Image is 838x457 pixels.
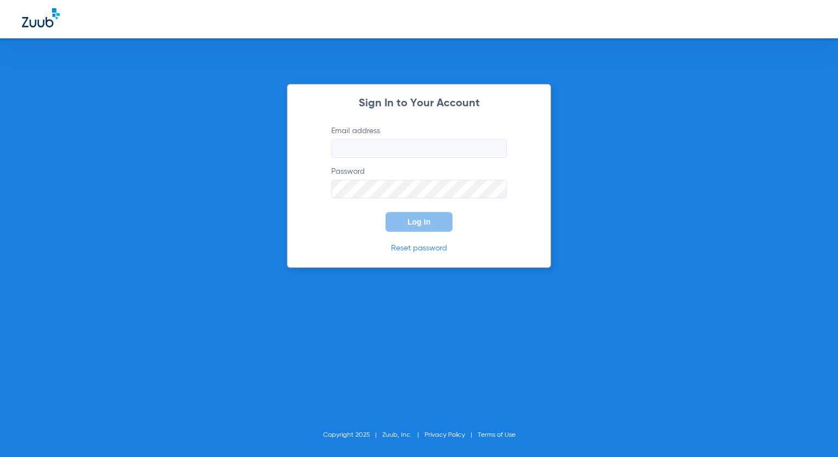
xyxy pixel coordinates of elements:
[478,432,516,438] a: Terms of Use
[386,212,452,232] button: Log In
[315,98,523,109] h2: Sign In to Your Account
[323,430,382,441] li: Copyright 2025
[382,430,424,441] li: Zuub, Inc.
[424,432,465,438] a: Privacy Policy
[391,244,447,252] a: Reset password
[331,166,507,198] label: Password
[331,139,507,158] input: Email address
[22,8,60,27] img: Zuub Logo
[407,218,431,226] span: Log In
[331,125,507,158] label: Email address
[783,404,838,457] iframe: Chat Widget
[331,180,507,198] input: Password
